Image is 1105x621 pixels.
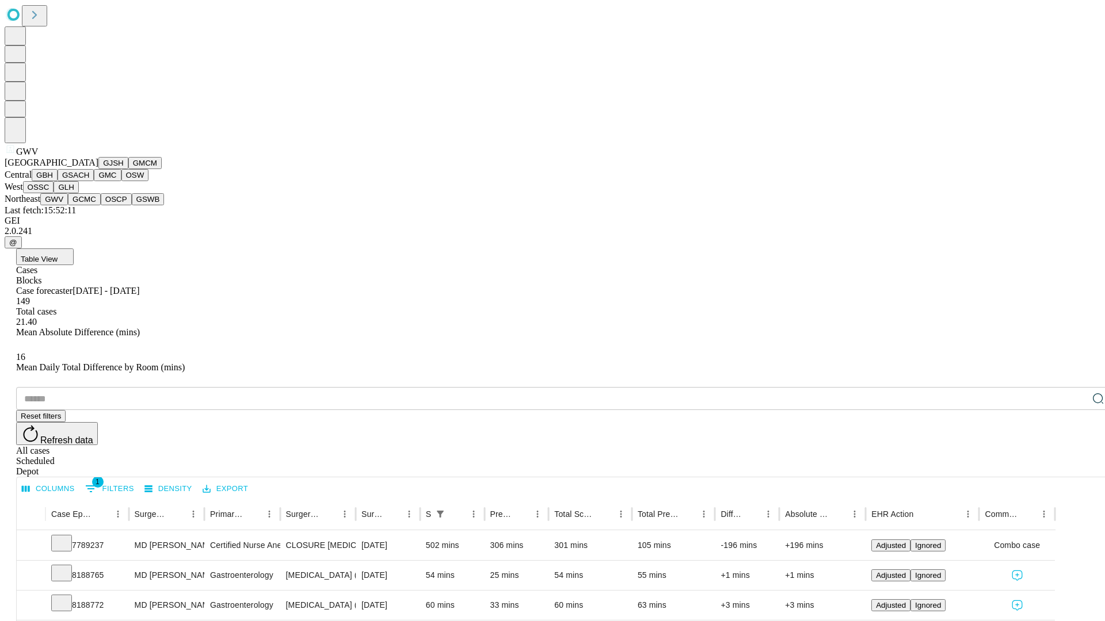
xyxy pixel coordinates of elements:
[16,286,73,296] span: Case forecaster
[245,506,261,522] button: Sort
[51,531,123,560] div: 7789237
[135,531,199,560] div: MD [PERSON_NAME] [PERSON_NAME] Md
[286,531,350,560] div: CLOSURE [MEDICAL_DATA] LARGE [MEDICAL_DATA] RESECTION AND ANASTOMOSIS
[361,531,414,560] div: [DATE]
[871,569,910,581] button: Adjusted
[915,601,941,609] span: Ignored
[5,236,22,248] button: @
[876,571,906,580] span: Adjusted
[554,509,596,519] div: Total Scheduled Duration
[426,591,479,620] div: 60 mins
[16,422,98,445] button: Refresh data
[361,591,414,620] div: [DATE]
[597,506,613,522] button: Sort
[169,506,185,522] button: Sort
[876,601,906,609] span: Adjusted
[910,539,946,551] button: Ignored
[985,509,1018,519] div: Comments
[554,591,626,620] div: 60 mins
[9,238,17,247] span: @
[210,561,274,590] div: Gastroenterology
[5,182,23,191] span: West
[830,506,847,522] button: Sort
[847,506,863,522] button: Menu
[261,506,277,522] button: Menu
[40,193,68,205] button: GWV
[785,591,860,620] div: +3 mins
[915,506,931,522] button: Sort
[638,531,710,560] div: 105 mins
[16,147,38,156] span: GWV
[985,531,1049,560] div: Combo case
[721,561,773,590] div: +1 mins
[915,541,941,550] span: Ignored
[142,480,195,498] button: Density
[135,561,199,590] div: MD [PERSON_NAME] I Md
[680,506,696,522] button: Sort
[910,599,946,611] button: Ignored
[5,158,98,167] span: [GEOGRAPHIC_DATA]
[32,169,58,181] button: GBH
[490,531,543,560] div: 306 mins
[22,596,40,616] button: Expand
[210,509,243,519] div: Primary Service
[5,170,32,179] span: Central
[210,531,274,560] div: Certified Nurse Anesthetist
[286,591,350,620] div: [MEDICAL_DATA] (EGD), FLEXIBLE, TRANSORAL, WITH REMOVAL [MEDICAL_DATA]
[876,541,906,550] span: Adjusted
[210,591,274,620] div: Gastroenterology
[98,157,128,169] button: GJSH
[760,506,776,522] button: Menu
[960,506,976,522] button: Menu
[1036,506,1052,522] button: Menu
[432,506,448,522] button: Show filters
[721,509,743,519] div: Difference
[22,566,40,586] button: Expand
[135,591,199,620] div: MD [PERSON_NAME] I Md
[22,536,40,556] button: Expand
[286,561,350,590] div: [MEDICAL_DATA] (EGD), FLEXIBLE, TRANSORAL, DIAGNOSTIC
[5,216,1100,226] div: GEI
[200,480,251,498] button: Export
[554,561,626,590] div: 54 mins
[871,509,913,519] div: EHR Action
[401,506,417,522] button: Menu
[994,531,1040,560] span: Combo case
[513,506,529,522] button: Sort
[132,193,165,205] button: GSWB
[871,539,910,551] button: Adjusted
[128,157,162,169] button: GMCM
[638,509,679,519] div: Total Predicted Duration
[785,531,860,560] div: +196 mins
[638,561,710,590] div: 55 mins
[286,509,319,519] div: Surgery Name
[915,571,941,580] span: Ignored
[5,194,40,204] span: Northeast
[696,506,712,522] button: Menu
[92,476,104,488] span: 1
[490,509,513,519] div: Predicted In Room Duration
[19,480,78,498] button: Select columns
[466,506,482,522] button: Menu
[73,286,139,296] span: [DATE] - [DATE]
[51,509,93,519] div: Case Epic Id
[16,362,185,372] span: Mean Daily Total Difference by Room (mins)
[910,569,946,581] button: Ignored
[16,317,37,327] span: 21.40
[490,591,543,620] div: 33 mins
[121,169,149,181] button: OSW
[721,531,773,560] div: -196 mins
[5,205,76,215] span: Last fetch: 15:52:11
[385,506,401,522] button: Sort
[16,306,56,316] span: Total cases
[613,506,629,522] button: Menu
[94,506,110,522] button: Sort
[744,506,760,522] button: Sort
[58,169,94,181] button: GSACH
[5,226,1100,236] div: 2.0.241
[110,506,126,522] button: Menu
[16,248,74,265] button: Table View
[721,591,773,620] div: +3 mins
[51,591,123,620] div: 8188772
[785,509,829,519] div: Absolute Difference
